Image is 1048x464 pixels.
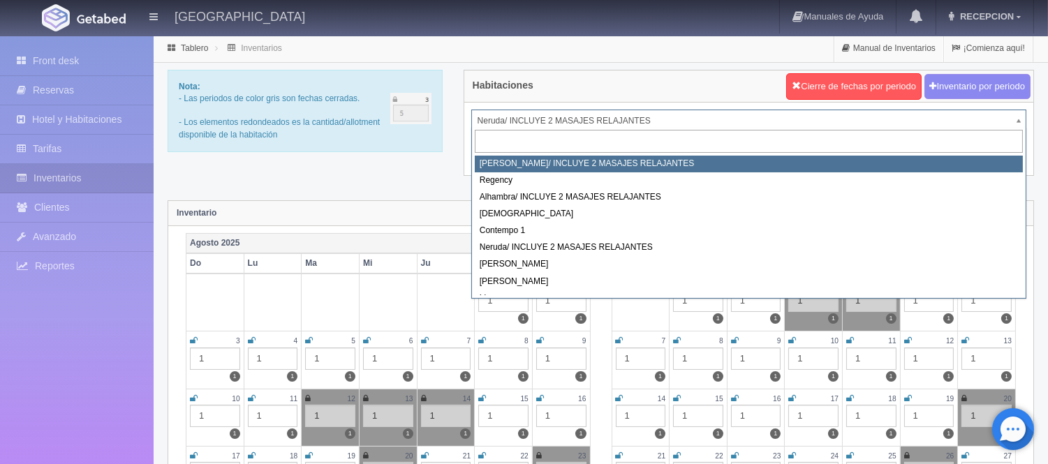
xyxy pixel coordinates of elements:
div: [PERSON_NAME] [475,274,1023,290]
div: Regency [475,172,1023,189]
div: [DEMOGRAPHIC_DATA] [475,206,1023,223]
div: Neruda/ INCLUYE 2 MASAJES RELAJANTES [475,239,1023,256]
div: Alhambra/ INCLUYE 2 MASAJES RELAJANTES [475,189,1023,206]
div: Contempo 1 [475,223,1023,239]
div: Lino [475,290,1023,307]
div: [PERSON_NAME]/ INCLUYE 2 MASAJES RELAJANTES [475,156,1023,172]
div: [PERSON_NAME] [475,256,1023,273]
